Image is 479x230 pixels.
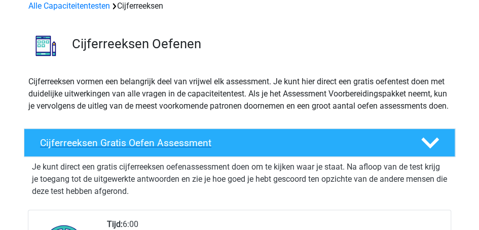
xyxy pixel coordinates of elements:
[107,219,123,229] b: Tijd:
[28,76,451,112] p: Cijferreeksen vormen een belangrijk deel van vrijwel elk assessment. Je kunt hier direct een grat...
[72,36,447,52] h3: Cijferreeksen Oefenen
[20,128,459,157] a: Cijferreeksen Gratis Oefen Assessment
[28,1,110,11] a: Alle Capaciteitentesten
[40,137,404,149] h4: Cijferreeksen Gratis Oefen Assessment
[32,161,447,198] p: Je kunt direct een gratis cijferreeksen oefenassessment doen om te kijken waar je staat. Na afloo...
[24,24,67,68] img: cijferreeksen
